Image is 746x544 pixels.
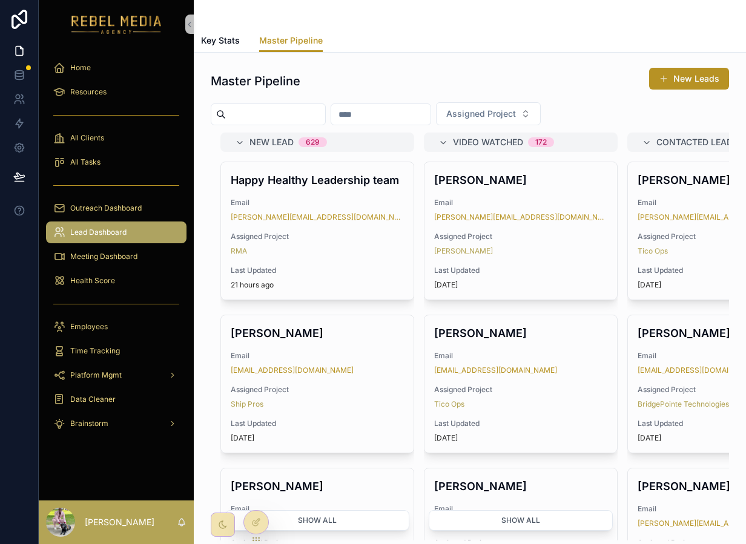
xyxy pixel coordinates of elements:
[70,63,91,73] span: Home
[429,510,613,531] button: Show all
[231,365,354,375] a: [EMAIL_ADDRESS][DOMAIN_NAME]
[70,419,108,428] span: Brainstorm
[535,137,547,147] div: 172
[434,280,458,290] p: [DATE]
[434,246,493,256] a: [PERSON_NAME]
[434,232,607,241] span: Assigned Project
[231,212,404,222] a: [PERSON_NAME][EMAIL_ADDRESS][DOMAIN_NAME]
[70,157,101,167] span: All Tasks
[70,87,107,97] span: Resources
[231,198,404,208] span: Email
[434,504,607,514] span: Email
[70,370,122,380] span: Platform Mgmt
[638,399,729,409] a: BridgePointe Technologies
[70,203,142,213] span: Outreach Dashboard
[46,81,187,103] a: Resources
[46,127,187,149] a: All Clients
[85,516,154,528] p: [PERSON_NAME]
[231,433,254,443] p: [DATE]
[259,34,323,47] span: Master Pipeline
[70,395,116,404] span: Data Cleaner
[424,162,618,300] a: [PERSON_NAME]Email[PERSON_NAME][EMAIL_ADDRESS][DOMAIN_NAME]Assigned Project[PERSON_NAME]Last Upda...
[46,270,187,292] a: Health Score
[453,136,523,148] span: Video Watched
[70,346,120,356] span: Time Tracking
[434,198,607,208] span: Email
[424,315,618,453] a: [PERSON_NAME]Email[EMAIL_ADDRESS][DOMAIN_NAME]Assigned ProjectTico OpsLast Updated[DATE]
[638,280,661,290] p: [DATE]
[46,340,187,362] a: Time Tracking
[70,276,115,286] span: Health Score
[225,510,409,531] button: Show all
[434,351,607,361] span: Email
[656,136,733,148] span: Contacted Lead
[231,232,404,241] span: Assigned Project
[231,385,404,395] span: Assigned Project
[434,385,607,395] span: Assigned Project
[231,504,404,514] span: Email
[231,246,247,256] a: RMA
[434,266,607,275] span: Last Updated
[231,478,404,494] h4: [PERSON_NAME]
[70,228,127,237] span: Lead Dashboard
[231,399,263,409] a: Ship Pros
[434,478,607,494] h4: [PERSON_NAME]
[71,15,162,34] img: App logo
[70,252,137,261] span: Meeting Dashboard
[201,34,240,47] span: Key Stats
[231,266,404,275] span: Last Updated
[46,246,187,267] a: Meeting Dashboard
[434,212,607,222] a: [PERSON_NAME][EMAIL_ADDRESS][DOMAIN_NAME]
[46,316,187,338] a: Employees
[434,325,607,341] h4: [PERSON_NAME]
[259,30,323,53] a: Master Pipeline
[249,136,294,148] span: New Lead
[220,162,414,300] a: Happy Healthy Leadership teamEmail[PERSON_NAME][EMAIL_ADDRESS][DOMAIN_NAME]Assigned ProjectRMALas...
[231,325,404,341] h4: [PERSON_NAME]
[211,73,300,90] h1: Master Pipeline
[434,172,607,188] h4: [PERSON_NAME]
[638,433,661,443] p: [DATE]
[46,221,187,243] a: Lead Dashboard
[231,280,274,290] p: 21 hours ago
[231,419,404,428] span: Last Updated
[46,151,187,173] a: All Tasks
[46,364,187,386] a: Platform Mgmt
[39,48,194,450] div: scrollable content
[638,246,668,256] a: Tico Ops
[231,351,404,361] span: Email
[220,315,414,453] a: [PERSON_NAME]Email[EMAIL_ADDRESS][DOMAIN_NAME]Assigned ProjectShip ProsLast Updated[DATE]
[434,433,458,443] p: [DATE]
[306,137,320,147] div: 629
[446,108,516,120] span: Assigned Project
[649,68,729,90] button: New Leads
[46,197,187,219] a: Outreach Dashboard
[201,30,240,54] a: Key Stats
[46,388,187,410] a: Data Cleaner
[70,133,104,143] span: All Clients
[434,419,607,428] span: Last Updated
[231,172,404,188] h4: Happy Healthy Leadership team
[434,399,464,409] a: Tico Ops
[436,102,541,125] button: Select Button
[46,413,187,434] a: Brainstorm
[46,57,187,79] a: Home
[70,322,108,332] span: Employees
[434,365,557,375] a: [EMAIL_ADDRESS][DOMAIN_NAME]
